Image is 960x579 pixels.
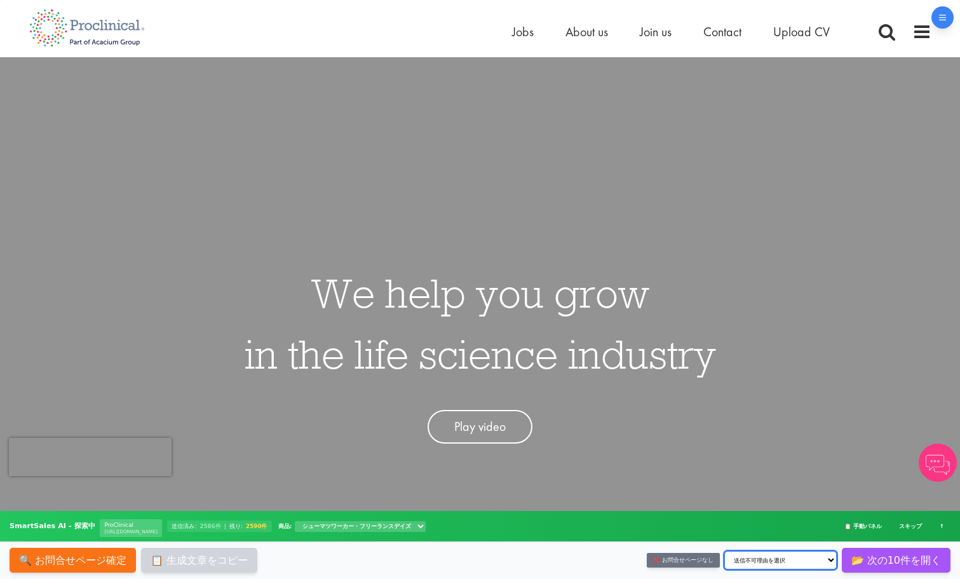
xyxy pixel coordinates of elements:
a: Play video [428,410,532,444]
a: Join us [640,24,672,40]
img: Chatbot [919,444,957,482]
a: Jobs [512,24,534,40]
h1: We help you grow in the life science industry [245,262,716,385]
a: Contact [703,24,741,40]
a: About us [565,24,608,40]
a: Upload CV [773,24,830,40]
